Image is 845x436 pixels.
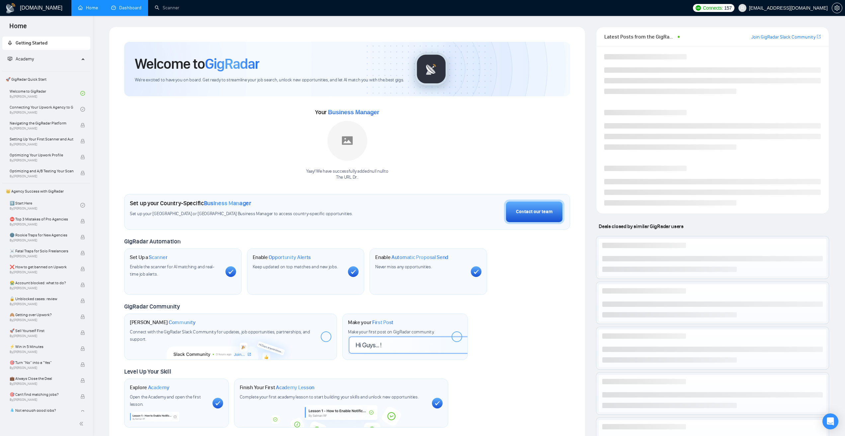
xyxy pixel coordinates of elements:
a: Welcome to GigRadarBy[PERSON_NAME] [10,86,80,101]
span: lock [80,299,85,303]
span: 🌚 Rookie Traps for New Agencies [10,232,73,238]
span: ⚡ Win in 5 Minutes [10,343,73,350]
a: Join GigRadar Slack Community [751,34,815,41]
span: lock [80,378,85,383]
button: setting [832,3,842,13]
span: Academy [8,56,34,62]
span: 👑 Agency Success with GigRadar [3,185,90,198]
span: By [PERSON_NAME] [10,254,73,258]
h1: Make your [348,319,393,326]
button: Contact our team [504,200,564,224]
span: lock [80,235,85,239]
span: lock [80,394,85,399]
span: 🔓 Unblocked cases: review [10,296,73,302]
span: Latest Posts from the GigRadar Community [604,33,675,41]
img: gigradar-logo.png [415,52,448,86]
span: check-circle [80,91,85,96]
span: By [PERSON_NAME] [10,302,73,306]
span: lock [80,362,85,367]
span: Set up your [GEOGRAPHIC_DATA] or [GEOGRAPHIC_DATA] Business Manager to access country-specific op... [130,211,391,217]
span: By [PERSON_NAME] [10,238,73,242]
span: By [PERSON_NAME] [10,382,73,386]
span: lock [80,219,85,223]
span: Deals closed by similar GigRadar users [596,220,686,232]
span: 157 [724,4,731,12]
h1: Enable [253,254,311,261]
img: slackcommunity-bg.png [167,329,294,360]
span: 💼 Always Close the Deal [10,375,73,382]
a: setting [832,5,842,11]
span: Connects: [703,4,723,12]
span: Academy [16,56,34,62]
img: logo [5,3,16,14]
span: Enable the scanner for AI matching and real-time job alerts. [130,264,214,277]
span: 🙈 Getting over Upwork? [10,311,73,318]
img: academy-bg.png [266,405,416,427]
div: Yaay! We have successfully added null null to [306,168,388,181]
span: user [740,6,745,10]
span: By [PERSON_NAME] [10,286,73,290]
span: By [PERSON_NAME] [10,174,73,178]
span: Community [169,319,196,326]
a: 1️⃣ Start HereBy[PERSON_NAME] [10,198,80,213]
span: By [PERSON_NAME] [10,127,73,131]
img: placeholder.png [327,121,367,161]
span: Level Up Your Skill [124,368,171,375]
span: Complete your first academy lesson to start building your skills and unlock new opportunities. [240,394,419,400]
span: GigRadar [205,55,259,73]
span: 😭 Account blocked: what to do? [10,280,73,286]
span: lock [80,346,85,351]
span: Scanner [149,254,167,261]
span: 🚀 GigRadar Quick Start [3,73,90,86]
span: Open the Academy and open the first lesson. [130,394,201,407]
span: 🎯 Can't find matching jobs? [10,391,73,398]
span: Connect with the GigRadar Slack Community for updates, job opportunities, partnerships, and support. [130,329,310,342]
span: Optimizing Your Upwork Profile [10,152,73,158]
span: check-circle [80,107,85,112]
div: Contact our team [516,208,552,216]
h1: Set Up a [130,254,167,261]
span: Keep updated on top matches and new jobs. [253,264,338,270]
span: Never miss any opportunities. [375,264,432,270]
h1: Welcome to [135,55,259,73]
span: rocket [8,41,12,45]
span: Make your first post on GigRadar community. [348,329,434,335]
span: double-left [79,420,86,427]
a: Connecting Your Upwork Agency to GigRadarBy[PERSON_NAME] [10,102,80,117]
span: lock [80,267,85,271]
img: upwork-logo.png [696,5,701,11]
span: By [PERSON_NAME] [10,334,73,338]
span: 🎯 Turn “No” into a “Yes” [10,359,73,366]
span: Automatic Proposal Send [391,254,448,261]
span: lock [80,155,85,159]
span: Business Manager [204,200,251,207]
span: GigRadar Automation [124,238,180,245]
span: By [PERSON_NAME] [10,366,73,370]
span: lock [80,330,85,335]
span: Business Manager [328,109,379,116]
span: Academy Lesson [276,384,314,391]
span: ⛔ Top 3 Mistakes of Pro Agencies [10,216,73,222]
a: searchScanner [155,5,179,11]
span: Navigating the GigRadar Platform [10,120,73,127]
span: By [PERSON_NAME] [10,222,73,226]
span: 💧 Not enough good jobs? [10,407,73,414]
h1: Explore [130,384,169,391]
span: By [PERSON_NAME] [10,158,73,162]
span: 🚀 Sell Yourself First [10,327,73,334]
span: fund-projection-screen [8,56,12,61]
span: lock [80,139,85,143]
span: export [817,34,821,39]
span: ❌ How to get banned on Upwork [10,264,73,270]
span: Home [4,21,32,35]
span: First Post [372,319,393,326]
a: export [817,34,821,40]
li: Getting Started [2,37,90,50]
span: Opportunity Alerts [269,254,311,261]
h1: Finish Your First [240,384,314,391]
span: lock [80,283,85,287]
span: lock [80,171,85,175]
span: By [PERSON_NAME] [10,142,73,146]
span: By [PERSON_NAME] [10,270,73,274]
a: homeHome [78,5,98,11]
